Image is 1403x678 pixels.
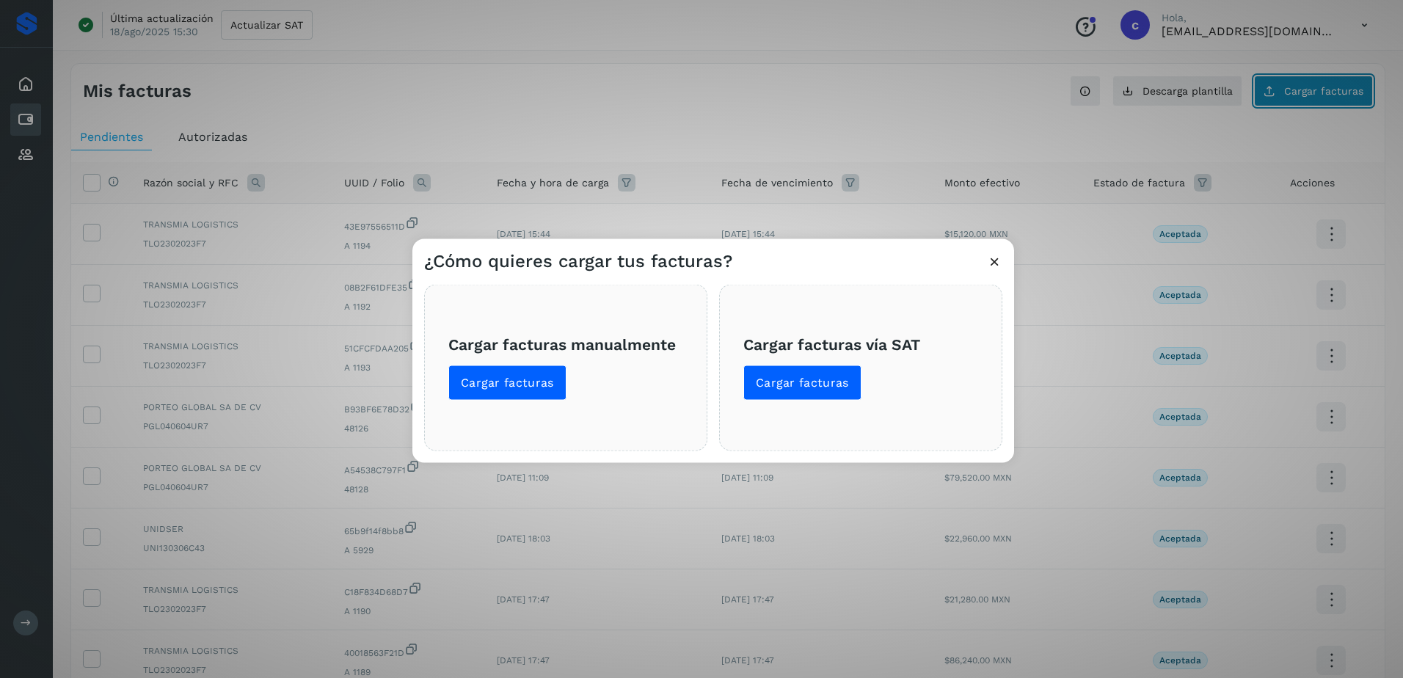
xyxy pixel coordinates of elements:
h3: ¿Cómo quieres cargar tus facturas? [424,251,732,272]
button: Cargar facturas [743,365,861,401]
h3: Cargar facturas manualmente [448,335,683,353]
span: Cargar facturas [756,375,849,391]
button: Cargar facturas [448,365,566,401]
h3: Cargar facturas vía SAT [743,335,978,353]
span: Cargar facturas [461,375,554,391]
